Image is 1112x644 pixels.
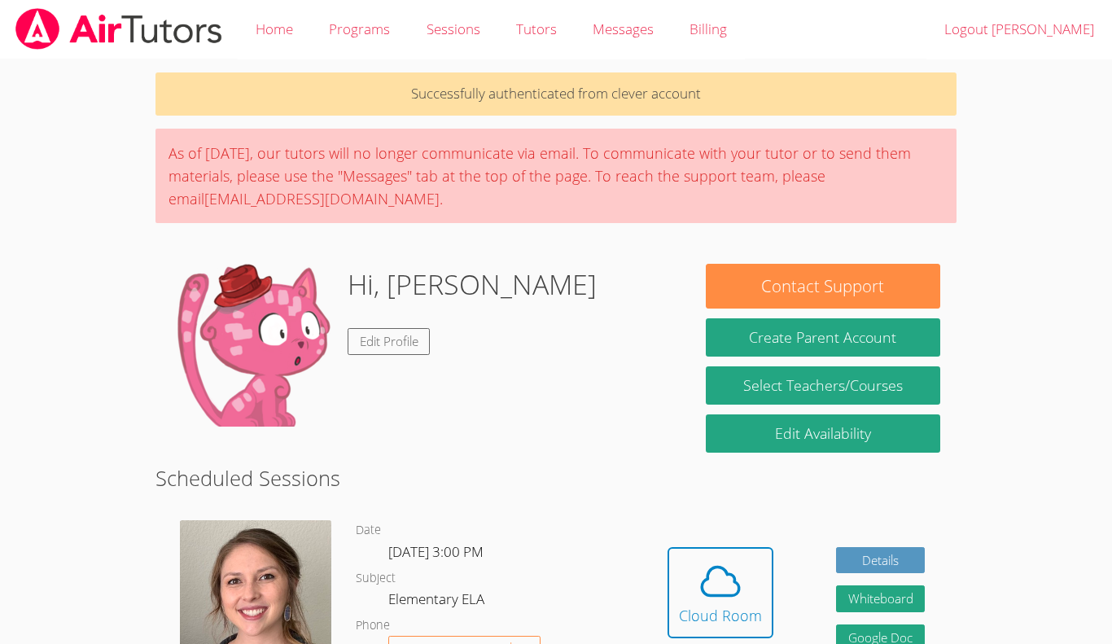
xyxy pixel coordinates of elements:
[155,72,957,116] p: Successfully authenticated from clever account
[706,414,940,453] a: Edit Availability
[706,264,940,309] button: Contact Support
[155,129,957,223] div: As of [DATE], our tutors will no longer communicate via email. To communicate with your tutor or ...
[836,547,926,574] a: Details
[388,542,484,561] span: [DATE] 3:00 PM
[172,264,335,427] img: default.png
[348,328,431,355] a: Edit Profile
[356,568,396,589] dt: Subject
[155,462,957,493] h2: Scheduled Sessions
[593,20,654,38] span: Messages
[706,318,940,357] button: Create Parent Account
[356,616,390,636] dt: Phone
[14,8,224,50] img: airtutors_banner-c4298cdbf04f3fff15de1276eac7730deb9818008684d7c2e4769d2f7ddbe033.png
[679,604,762,627] div: Cloud Room
[836,585,926,612] button: Whiteboard
[388,588,488,616] dd: Elementary ELA
[356,520,381,541] dt: Date
[706,366,940,405] a: Select Teachers/Courses
[348,264,597,305] h1: Hi, [PERSON_NAME]
[668,547,773,638] button: Cloud Room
